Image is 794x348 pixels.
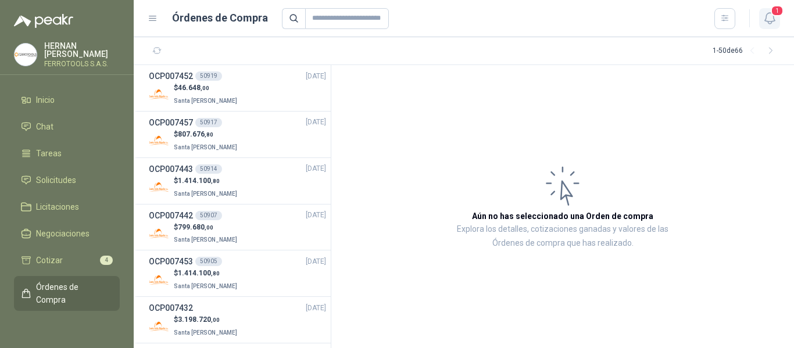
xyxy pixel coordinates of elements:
[14,315,120,338] a: Remisiones
[201,85,209,91] span: ,00
[14,89,120,111] a: Inicio
[36,94,55,106] span: Inicio
[14,249,120,271] a: Cotizar4
[36,174,76,186] span: Solicitudes
[149,70,193,82] h3: OCP007452
[44,42,120,58] p: HERNAN [PERSON_NAME]
[172,10,268,26] h1: Órdenes de Compra
[306,303,326,314] span: [DATE]
[195,257,222,266] div: 50905
[149,209,193,222] h3: OCP007442
[15,44,37,66] img: Company Logo
[36,254,63,267] span: Cotizar
[713,42,780,60] div: 1 - 50 de 66
[149,177,169,198] img: Company Logo
[472,210,653,223] h3: Aún no has seleccionado una Orden de compra
[174,236,237,243] span: Santa [PERSON_NAME]
[211,270,220,277] span: ,80
[178,130,213,138] span: 807.676
[14,169,120,191] a: Solicitudes
[149,131,169,151] img: Company Logo
[174,144,237,150] span: Santa [PERSON_NAME]
[306,210,326,221] span: [DATE]
[149,223,169,243] img: Company Logo
[195,71,222,81] div: 50919
[448,223,678,250] p: Explora los detalles, cotizaciones ganadas y valores de las Órdenes de compra que has realizado.
[149,116,193,129] h3: OCP007457
[178,315,220,324] span: 3.198.720
[174,268,239,279] p: $
[149,270,169,290] img: Company Logo
[205,131,213,138] span: ,80
[149,84,169,105] img: Company Logo
[178,269,220,277] span: 1.414.100
[14,196,120,218] a: Licitaciones
[178,177,220,185] span: 1.414.100
[149,163,326,199] a: OCP00744350914[DATE] Company Logo$1.414.100,80Santa [PERSON_NAME]
[174,314,239,325] p: $
[195,211,222,220] div: 50907
[149,116,326,153] a: OCP00745750917[DATE] Company Logo$807.676,80Santa [PERSON_NAME]
[174,98,237,104] span: Santa [PERSON_NAME]
[149,70,326,106] a: OCP00745250919[DATE] Company Logo$46.648,00Santa [PERSON_NAME]
[174,129,239,140] p: $
[149,209,326,246] a: OCP00744250907[DATE] Company Logo$799.680,00Santa [PERSON_NAME]
[149,255,326,292] a: OCP00745350905[DATE] Company Logo$1.414.100,80Santa [PERSON_NAME]
[306,163,326,174] span: [DATE]
[195,164,222,174] div: 50914
[306,117,326,128] span: [DATE]
[306,256,326,267] span: [DATE]
[211,317,220,323] span: ,00
[174,283,237,289] span: Santa [PERSON_NAME]
[174,191,237,197] span: Santa [PERSON_NAME]
[36,281,109,306] span: Órdenes de Compra
[14,116,120,138] a: Chat
[14,276,120,311] a: Órdenes de Compra
[14,142,120,164] a: Tareas
[36,147,62,160] span: Tareas
[174,82,239,94] p: $
[149,163,193,175] h3: OCP007443
[205,224,213,231] span: ,00
[178,223,213,231] span: 799.680
[149,302,193,314] h3: OCP007432
[195,118,222,127] div: 50917
[149,302,326,338] a: OCP007432[DATE] Company Logo$3.198.720,00Santa [PERSON_NAME]
[149,316,169,336] img: Company Logo
[211,178,220,184] span: ,80
[174,329,237,336] span: Santa [PERSON_NAME]
[44,60,120,67] p: FERROTOOLS S.A.S.
[174,175,239,186] p: $
[174,222,239,233] p: $
[306,71,326,82] span: [DATE]
[14,223,120,245] a: Negociaciones
[14,14,73,28] img: Logo peakr
[36,227,90,240] span: Negociaciones
[36,200,79,213] span: Licitaciones
[36,120,53,133] span: Chat
[149,255,193,268] h3: OCP007453
[100,256,113,265] span: 4
[759,8,780,29] button: 1
[771,5,784,16] span: 1
[178,84,209,92] span: 46.648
